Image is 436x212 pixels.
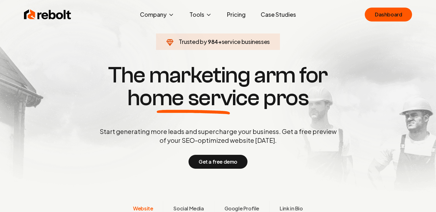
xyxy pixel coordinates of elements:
span: service businesses [222,38,270,45]
button: Get a free demo [189,155,247,169]
h1: The marketing arm for pros [67,64,369,109]
img: Rebolt Logo [24,8,71,21]
a: Case Studies [256,8,301,21]
p: Start generating more leads and supercharge your business. Get a free preview of your SEO-optimiz... [98,127,338,145]
button: Tools [184,8,217,21]
span: home service [127,87,259,109]
span: Trusted by [179,38,207,45]
span: 984 [208,37,218,46]
span: + [218,38,222,45]
a: Dashboard [365,8,412,21]
button: Company [135,8,179,21]
a: Pricing [222,8,251,21]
